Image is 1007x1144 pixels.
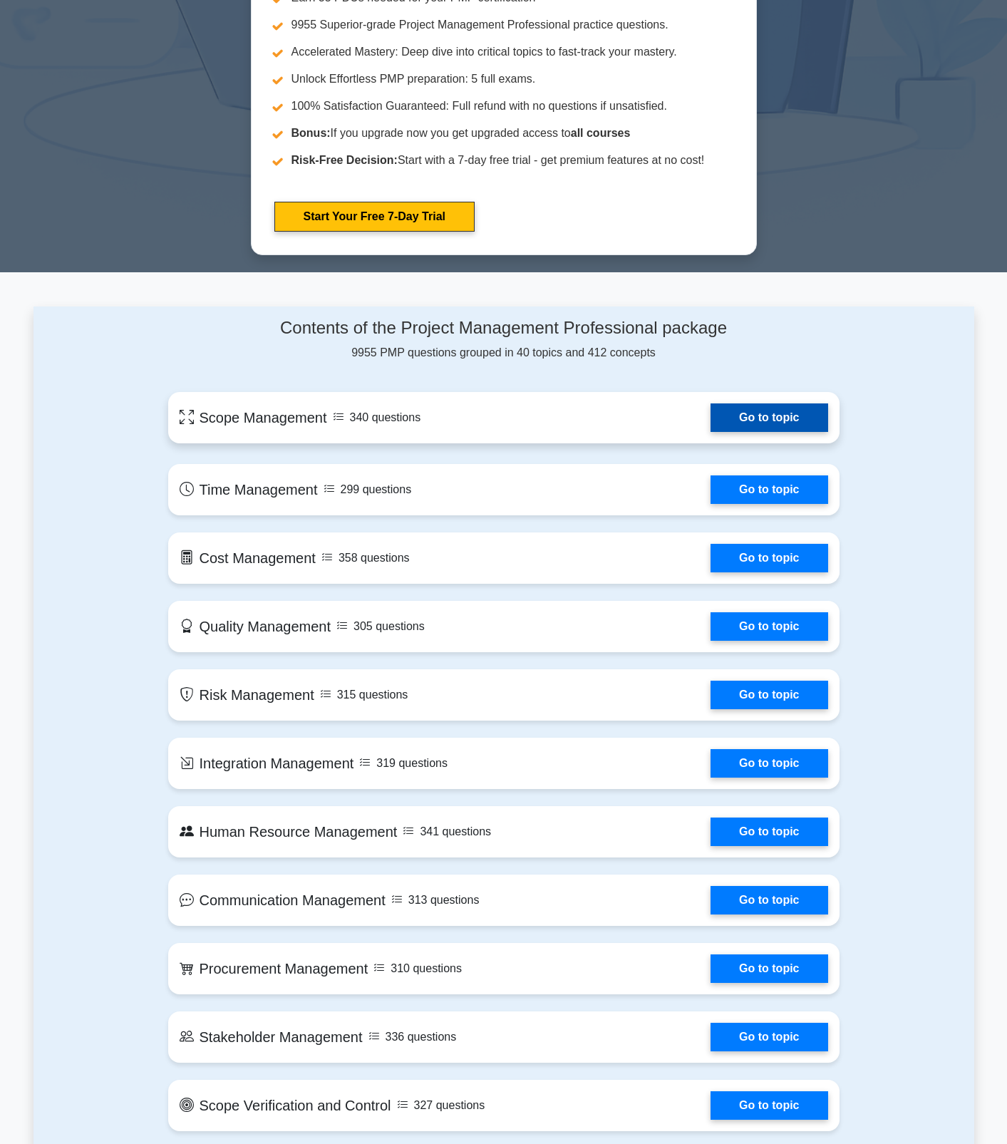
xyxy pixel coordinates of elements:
a: Go to topic [711,612,827,641]
a: Go to topic [711,1023,827,1051]
a: Go to topic [711,681,827,709]
h4: Contents of the Project Management Professional package [168,318,840,339]
div: 9955 PMP questions grouped in 40 topics and 412 concepts [168,318,840,361]
a: Go to topic [711,403,827,432]
a: Start Your Free 7-Day Trial [274,202,475,232]
a: Go to topic [711,475,827,504]
a: Go to topic [711,1091,827,1120]
a: Go to topic [711,886,827,914]
a: Go to topic [711,544,827,572]
a: Go to topic [711,818,827,846]
a: Go to topic [711,749,827,778]
a: Go to topic [711,954,827,983]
